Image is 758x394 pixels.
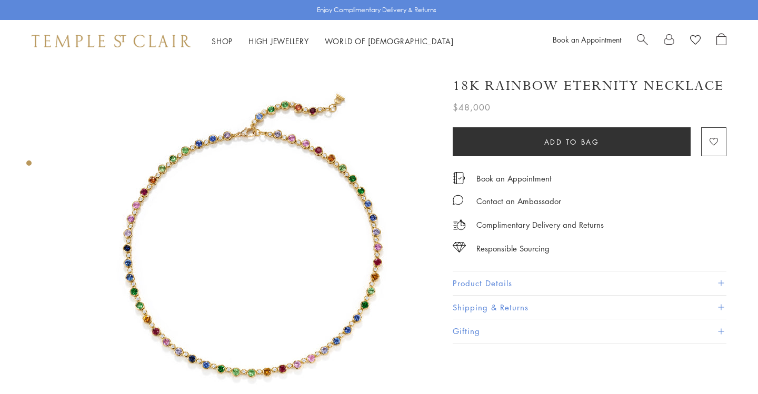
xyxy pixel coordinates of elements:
[453,242,466,252] img: icon_sourcing.svg
[453,172,465,184] img: icon_appointment.svg
[453,319,726,343] button: Gifting
[453,195,463,205] img: MessageIcon-01_2.svg
[317,5,436,15] p: Enjoy Complimentary Delivery & Returns
[690,33,701,49] a: View Wishlist
[325,36,454,46] a: World of [DEMOGRAPHIC_DATA]World of [DEMOGRAPHIC_DATA]
[453,271,726,295] button: Product Details
[705,345,747,383] iframe: Gorgias live chat messenger
[553,34,621,45] a: Book an Appointment
[476,173,552,184] a: Book an Appointment
[248,36,309,46] a: High JewelleryHigh Jewellery
[212,35,454,48] nav: Main navigation
[32,35,191,47] img: Temple St. Clair
[453,296,726,319] button: Shipping & Returns
[476,218,604,231] p: Complimentary Delivery and Returns
[212,36,233,46] a: ShopShop
[637,33,648,49] a: Search
[453,218,466,231] img: icon_delivery.svg
[453,100,491,114] span: $48,000
[476,242,550,255] div: Responsible Sourcing
[476,195,561,208] div: Contact an Ambassador
[453,77,724,95] h1: 18K Rainbow Eternity Necklace
[716,33,726,49] a: Open Shopping Bag
[544,136,600,148] span: Add to bag
[26,158,32,174] div: Product gallery navigation
[453,127,691,156] button: Add to bag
